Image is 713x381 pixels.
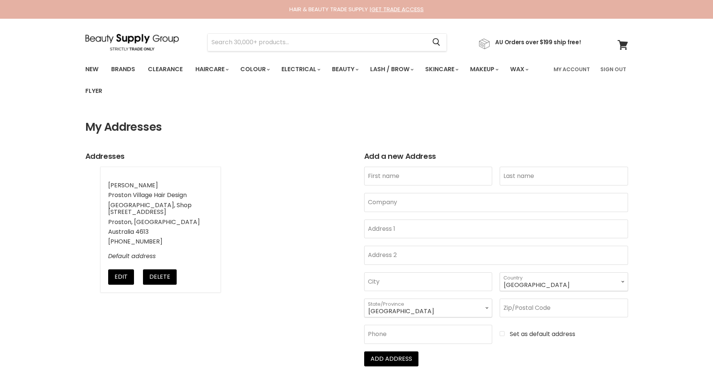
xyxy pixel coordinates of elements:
input: Search [208,34,427,51]
a: Flyer [80,83,108,99]
a: Skincare [420,61,463,77]
a: New [80,61,104,77]
button: Delete [143,269,177,284]
h2: Addresses [85,152,349,161]
a: GET TRADE ACCESS [371,5,424,13]
h1: My Addresses [85,121,628,134]
form: Product [207,33,447,51]
a: My Account [549,61,594,77]
a: Makeup [464,61,503,77]
iframe: Gorgias live chat messenger [676,346,706,374]
button: Add address [364,351,418,366]
li: [PERSON_NAME] [108,182,213,189]
p: Default address [108,253,213,260]
nav: Main [76,58,637,102]
a: Wax [505,61,533,77]
a: Haircare [190,61,233,77]
a: Lash / Brow [365,61,418,77]
li: [PHONE_NUMBER] [108,238,213,245]
li: [GEOGRAPHIC_DATA], Shop [STREET_ADDRESS] [108,202,213,216]
li: Australia 4613 [108,229,213,235]
a: Clearance [142,61,188,77]
li: Proston Village Hair Design [108,192,213,199]
ul: Main menu [80,58,549,102]
li: Proston, [GEOGRAPHIC_DATA] [108,219,213,226]
div: HAIR & BEAUTY TRADE SUPPLY | [76,6,637,13]
a: Sign Out [596,61,631,77]
h2: Add a new Address [364,152,628,161]
a: Beauty [326,61,363,77]
button: Search [427,34,447,51]
a: Colour [235,61,274,77]
a: Brands [106,61,141,77]
button: Edit [108,269,134,284]
a: Electrical [276,61,325,77]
